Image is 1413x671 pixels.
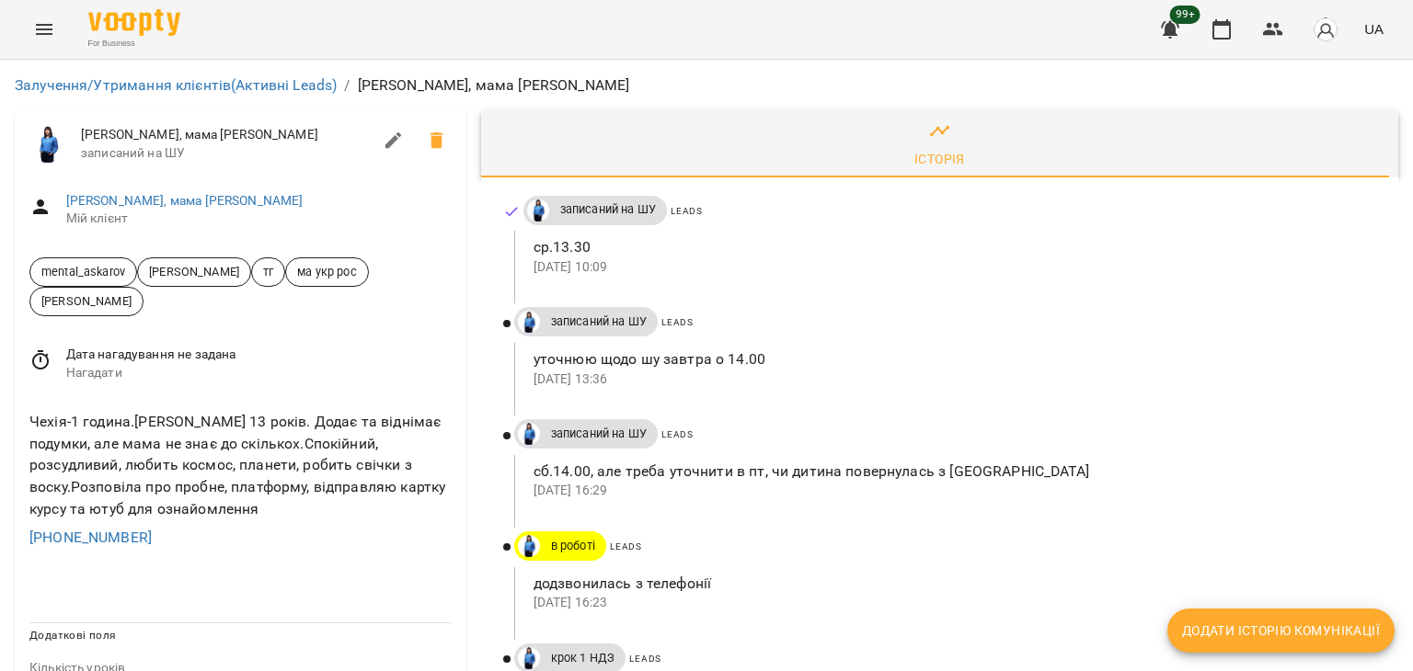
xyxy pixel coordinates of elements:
[66,210,452,228] span: Мій клієнт
[540,650,626,666] span: крок 1 НДЗ
[514,423,540,445] a: Дащенко Аня
[286,263,367,280] span: ма укр рос
[534,573,1369,595] p: додзвонилась з телефонії
[88,9,180,36] img: Voopty Logo
[540,426,658,442] span: записаний на ШУ
[914,148,965,170] div: Історія
[661,317,694,327] span: Leads
[661,429,694,439] span: Leads
[1364,19,1384,39] span: UA
[1167,608,1395,653] button: Додати історію комунікації
[1182,620,1380,642] span: Додати історію комунікації
[549,201,667,218] span: записаний на ШУ
[610,541,642,552] span: Leads
[66,364,452,382] span: Нагадати
[138,263,250,280] span: [PERSON_NAME]
[29,126,66,163] img: Дащенко Аня
[540,313,658,330] span: записаний на ШУ
[15,74,1398,97] nav: breadcrumb
[514,535,540,557] a: Дащенко Аня
[66,193,304,208] a: [PERSON_NAME], мама [PERSON_NAME]
[1170,6,1200,24] span: 99+
[26,407,455,523] div: Чехія-1 година.[PERSON_NAME] 13 років. Додає та віднімає подумки, але мама не знає до скількох.Сп...
[534,594,1369,612] p: [DATE] 16:23
[534,236,1369,258] p: ср.13.30
[534,482,1369,500] p: [DATE] 16:29
[518,535,540,557] img: Дащенко Аня
[540,538,606,554] span: в роботі
[534,348,1369,370] p: уточнюю щодо шу завтра о 14.00
[671,206,703,216] span: Leads
[81,144,372,163] span: записаний на ШУ
[514,311,540,333] a: Дащенко Аня
[81,126,372,144] span: [PERSON_NAME], мама [PERSON_NAME]
[22,7,66,51] button: Menu
[518,423,540,445] img: Дащенко Аня
[1357,12,1391,46] button: UA
[358,74,630,97] p: [PERSON_NAME], мама [PERSON_NAME]
[514,647,540,669] a: Дащенко Аня
[29,629,116,642] span: Додаткові поля
[30,263,136,280] span: mental_askarov
[252,263,284,280] span: тг
[518,311,540,333] img: Дащенко Аня
[88,38,180,50] span: For Business
[518,647,540,669] img: Дащенко Аня
[534,461,1369,483] p: сб.14.00, але треба уточнити в пт, чи дитина повернулась з [GEOGRAPHIC_DATA]
[629,654,661,664] span: Leads
[66,346,452,364] span: Дата нагадування не задана
[30,292,143,310] span: [PERSON_NAME]
[534,370,1369,389] p: [DATE] 13:36
[534,258,1369,277] p: [DATE] 10:09
[527,199,549,222] img: Дащенко Аня
[29,529,152,546] a: [PHONE_NUMBER]
[15,76,337,94] a: Залучення/Утримання клієнтів(Активні Leads)
[344,74,350,97] li: /
[1313,17,1338,42] img: avatar_s.png
[523,199,549,222] a: Дащенко Аня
